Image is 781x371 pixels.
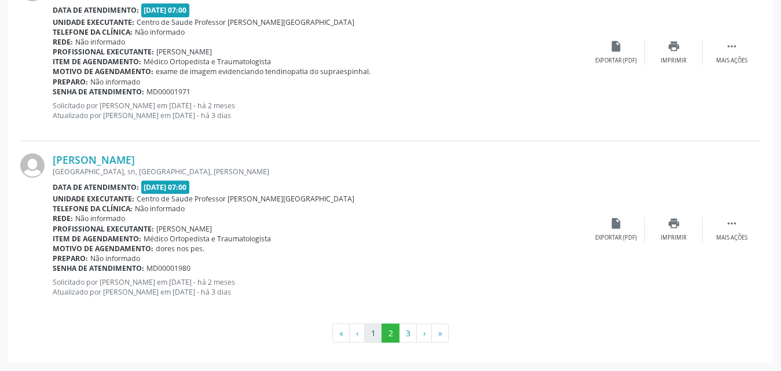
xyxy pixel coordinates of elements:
[431,324,449,343] button: Go to last page
[53,182,139,192] b: Data de atendimento:
[146,263,190,273] span: MD00001980
[90,77,140,87] span: Não informado
[725,217,738,230] i: 
[716,57,747,65] div: Mais ações
[53,27,133,37] b: Telefone da clínica:
[137,17,354,27] span: Centro de Saude Professor [PERSON_NAME][GEOGRAPHIC_DATA]
[141,181,190,194] span: [DATE] 07:00
[53,87,144,97] b: Senha de atendimento:
[610,217,622,230] i: insert_drive_file
[53,214,73,223] b: Rede:
[595,234,637,242] div: Exportar (PDF)
[53,67,153,76] b: Motivo de agendamento:
[661,234,687,242] div: Imprimir
[137,194,354,204] span: Centro de Saude Professor [PERSON_NAME][GEOGRAPHIC_DATA]
[75,37,125,47] span: Não informado
[332,324,350,343] button: Go to first page
[53,263,144,273] b: Senha de atendimento:
[156,47,212,57] span: [PERSON_NAME]
[53,167,587,177] div: [GEOGRAPHIC_DATA], sn, [GEOGRAPHIC_DATA], [PERSON_NAME]
[156,244,204,254] span: dores nos pes.
[53,254,88,263] b: Preparo:
[595,57,637,65] div: Exportar (PDF)
[661,57,687,65] div: Imprimir
[716,234,747,242] div: Mais ações
[416,324,432,343] button: Go to next page
[135,27,185,37] span: Não informado
[20,324,761,343] ul: Pagination
[364,324,382,343] button: Go to page 1
[53,224,154,234] b: Profissional executante:
[349,324,365,343] button: Go to previous page
[399,324,417,343] button: Go to page 3
[90,254,140,263] span: Não informado
[53,47,154,57] b: Profissional executante:
[53,244,153,254] b: Motivo de agendamento:
[53,194,134,204] b: Unidade executante:
[668,217,680,230] i: print
[610,40,622,53] i: insert_drive_file
[53,17,134,27] b: Unidade executante:
[146,87,190,97] span: MD00001971
[20,153,45,178] img: img
[53,101,587,120] p: Solicitado por [PERSON_NAME] em [DATE] - há 2 meses Atualizado por [PERSON_NAME] em [DATE] - há 3...
[141,3,190,17] span: [DATE] 07:00
[725,40,738,53] i: 
[53,153,135,166] a: [PERSON_NAME]
[53,57,141,67] b: Item de agendamento:
[144,57,271,67] span: Médico Ortopedista e Traumatologista
[382,324,399,343] button: Go to page 2
[144,234,271,244] span: Médico Ortopedista e Traumatologista
[75,214,125,223] span: Não informado
[156,67,371,76] span: exame de imagem evidenciando tendinopatia do supraespinhal.
[53,77,88,87] b: Preparo:
[668,40,680,53] i: print
[53,277,587,297] p: Solicitado por [PERSON_NAME] em [DATE] - há 2 meses Atualizado por [PERSON_NAME] em [DATE] - há 3...
[53,204,133,214] b: Telefone da clínica:
[156,224,212,234] span: [PERSON_NAME]
[53,5,139,15] b: Data de atendimento:
[53,234,141,244] b: Item de agendamento:
[135,204,185,214] span: Não informado
[53,37,73,47] b: Rede:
